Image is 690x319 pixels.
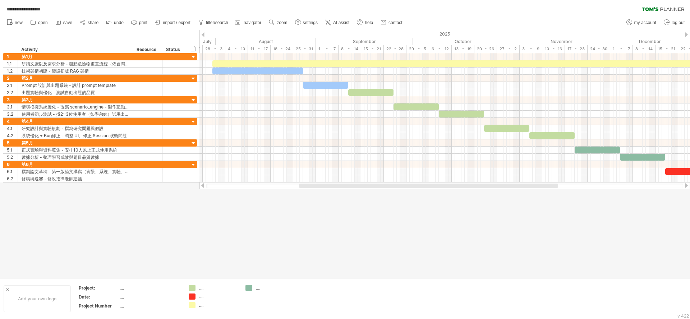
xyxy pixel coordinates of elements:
div: 使用者初步測試 - 找2~3位使用者（如學弟妹）試用出題與模擬系統 [22,111,129,117]
div: .... [199,293,238,300]
div: 8 - 14 [633,45,655,53]
a: save [54,18,74,27]
a: log out [662,18,687,27]
div: 1 - 7 [316,45,339,53]
div: Activity [21,46,129,53]
div: 28 - 3 [203,45,225,53]
div: 22 - 28 [384,45,406,53]
div: 第1月 [22,53,129,60]
span: save [63,20,72,25]
div: 正式實驗與資料蒐集 - 安排10人以上正式使用系統 [22,147,129,153]
div: 6 [7,161,18,168]
div: 27 - 2 [497,45,520,53]
a: filter/search [196,18,230,27]
div: 25 - 31 [293,45,316,53]
div: 2.1 [7,82,18,89]
div: .... [199,302,238,308]
span: zoom [277,20,287,25]
a: zoom [267,18,289,27]
a: help [355,18,375,27]
div: 6 - 12 [429,45,452,53]
div: 29 - 5 [406,45,429,53]
a: contact [379,18,405,27]
div: August 2025 [216,38,316,45]
span: share [88,20,98,25]
div: Resource [137,46,158,53]
span: my account [634,20,656,25]
div: 5.2 [7,154,18,161]
div: 5 [7,139,18,146]
div: .... [120,303,180,309]
span: filter/search [206,20,228,25]
div: 第2月 [22,75,129,82]
div: 15 - 21 [655,45,678,53]
div: 系統優化 + Bug修正 - 調整 UI、修正 Session 狀態問題 [22,132,129,139]
div: 第4月 [22,118,129,125]
div: 4 - 10 [225,45,248,53]
div: Add your own logo [4,285,71,312]
a: import / export [153,18,193,27]
div: 4 [7,118,18,125]
div: 3 [7,96,18,103]
span: help [365,20,373,25]
a: new [5,18,25,27]
div: 撰寫論文草稿 - 第一版論文撰寫（背景、系統、實驗、結論） [22,168,129,175]
div: 1.2 [7,68,18,74]
div: Status [166,46,182,53]
div: 6.1 [7,168,18,175]
a: my account [625,18,658,27]
div: Prompt 設計與出題系統 - 設計 prompt template [22,82,129,89]
div: 第3月 [22,96,129,103]
div: 5.1 [7,147,18,153]
div: 8 - 14 [339,45,361,53]
div: 研究設計與實驗規劃 - 撰寫研究問題與假設 [22,125,129,132]
div: 3.2 [7,111,18,117]
span: log out [672,20,685,25]
div: 17 - 23 [565,45,588,53]
div: v 422 [677,313,689,319]
span: print [139,20,147,25]
div: September 2025 [316,38,413,45]
div: 10 - 16 [542,45,565,53]
div: 24 - 30 [588,45,610,53]
div: Project Number [79,303,118,309]
div: 2 [7,75,18,82]
div: .... [256,285,295,291]
div: 11 - 17 [248,45,271,53]
div: 技術架構初建 - 架設初版 RAG 架構 [22,68,129,74]
div: .... [120,285,180,291]
div: 情境模擬系統優化 - 改寫 scenario_engine - 製作互動選擇 + 回饋分數機制 [22,103,129,110]
div: 1.1 [7,60,18,67]
div: 研讀文獻以及需求分析 - 盤點危險物處置流程（依台灣法規與案例） [22,60,129,67]
div: October 2025 [413,38,513,45]
span: contact [388,20,402,25]
div: 13 - 19 [452,45,474,53]
div: 1 - 7 [610,45,633,53]
span: settings [303,20,318,25]
div: 第6月 [22,161,129,168]
div: 出題實驗與優化 - 測試自動出題的品質 [22,89,129,96]
div: 4.1 [7,125,18,132]
div: 3.1 [7,103,18,110]
div: Date: [79,294,118,300]
span: new [15,20,23,25]
span: import / export [163,20,190,25]
a: print [129,18,149,27]
div: 2.2 [7,89,18,96]
div: 3 - 9 [520,45,542,53]
span: undo [114,20,124,25]
div: .... [120,294,180,300]
div: 4.2 [7,132,18,139]
div: November 2025 [513,38,610,45]
span: open [38,20,48,25]
span: AI assist [333,20,349,25]
a: AI assist [323,18,351,27]
a: undo [104,18,126,27]
div: 18 - 24 [271,45,293,53]
div: 數據分析 - 整理學習成效與題目品質數據 [22,154,129,161]
div: 第5月 [22,139,129,146]
div: 15 - 21 [361,45,384,53]
a: settings [293,18,320,27]
div: 20 - 26 [474,45,497,53]
div: 6.2 [7,175,18,182]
